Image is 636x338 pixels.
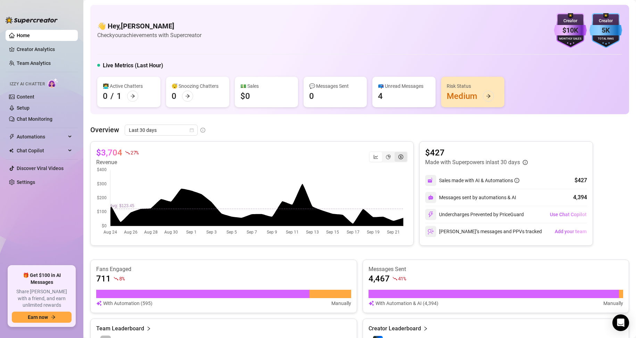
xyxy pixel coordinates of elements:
div: [PERSON_NAME]’s messages and PPVs tracked [425,226,542,237]
span: calendar [190,128,194,132]
div: Total Fans [589,37,622,41]
span: 8 % [119,275,124,282]
span: right [146,324,151,333]
div: 5K [589,25,622,36]
h4: 👋 Hey, [PERSON_NAME] [97,21,201,31]
article: Manually [603,299,623,307]
span: info-circle [200,128,205,133]
span: Earn now [28,314,48,320]
span: 41 % [398,275,406,282]
span: pie-chart [386,154,391,159]
img: blue-badge-DgoSNQY1.svg [589,13,622,48]
div: 😴 Snoozing Chatters [172,82,224,90]
div: 💵 Sales [240,82,292,90]
img: Chat Copilot [9,148,14,153]
div: 📪 Unread Messages [378,82,430,90]
div: $427 [575,176,587,185]
div: $10K [554,25,587,36]
span: Use Chat Copilot [550,212,587,217]
div: 0 [172,91,176,102]
span: line-chart [373,154,378,159]
article: $427 [425,147,528,158]
a: Home [17,33,30,38]
img: logo-BBDzfeDw.svg [6,17,58,24]
article: Revenue [96,158,139,167]
div: 0 [309,91,314,102]
span: arrow-right [130,94,135,99]
div: Sales made with AI & Automations [439,177,519,184]
span: right [423,324,428,333]
article: 4,467 [369,273,390,284]
article: Messages Sent [369,265,623,273]
div: Creator [554,18,587,24]
span: Last 30 days [129,125,193,135]
div: 4,394 [573,193,587,202]
article: 711 [96,273,111,284]
img: purple-badge-B9DA21FR.svg [554,13,587,48]
a: Discover Viral Videos [17,166,64,171]
article: Made with Superpowers in last 30 days [425,158,520,167]
img: svg%3e [428,195,433,200]
div: Risk Status [447,82,499,90]
span: Automations [17,131,66,142]
img: svg%3e [428,177,434,184]
span: fall [114,276,118,281]
span: fall [125,150,130,155]
article: Check your achievements with Supercreator [97,31,201,40]
img: svg%3e [96,299,102,307]
article: $3,704 [96,147,122,158]
span: Chat Copilot [17,145,66,156]
span: info-circle [523,160,528,165]
div: segmented control [369,151,408,162]
div: 👩‍💻 Active Chatters [103,82,155,90]
article: Fans Engaged [96,265,351,273]
span: arrow-right [51,315,56,320]
span: 27 % [131,149,139,156]
div: 1 [117,91,122,102]
img: svg%3e [369,299,374,307]
article: With Automation (595) [103,299,152,307]
a: Team Analytics [17,60,51,66]
article: Team Leaderboard [96,324,144,333]
div: 0 [103,91,108,102]
a: Creator Analytics [17,44,72,55]
span: arrow-right [486,94,491,99]
div: Monthly Sales [554,37,587,41]
span: Share [PERSON_NAME] with a friend, and earn unlimited rewards [12,288,72,309]
span: Izzy AI Chatter [10,81,45,87]
span: Add your team [555,229,587,234]
a: Setup [17,105,30,111]
article: With Automation & AI (4,394) [375,299,438,307]
a: Content [17,94,34,100]
a: Settings [17,179,35,185]
article: Creator Leaderboard [369,324,421,333]
div: Creator [589,18,622,24]
div: 💬 Messages Sent [309,82,361,90]
div: 4 [378,91,383,102]
button: Use Chat Copilot [550,209,587,220]
span: arrow-right [185,94,190,99]
img: svg%3e [428,228,434,235]
div: Undercharges Prevented by PriceGuard [425,209,524,220]
span: dollar-circle [398,154,403,159]
span: info-circle [514,178,519,183]
img: svg%3e [428,211,434,218]
button: Add your team [554,226,587,237]
div: Messages sent by automations & AI [425,192,516,203]
a: Chat Monitoring [17,116,52,122]
article: Manually [331,299,351,307]
div: $0 [240,91,250,102]
div: Open Intercom Messenger [612,314,629,331]
article: Overview [90,125,119,135]
span: thunderbolt [9,134,15,140]
span: 🎁 Get $100 in AI Messages [12,272,72,286]
img: AI Chatter [48,78,58,88]
span: fall [393,276,397,281]
button: Earn nowarrow-right [12,312,72,323]
h5: Live Metrics (Last Hour) [103,61,163,70]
